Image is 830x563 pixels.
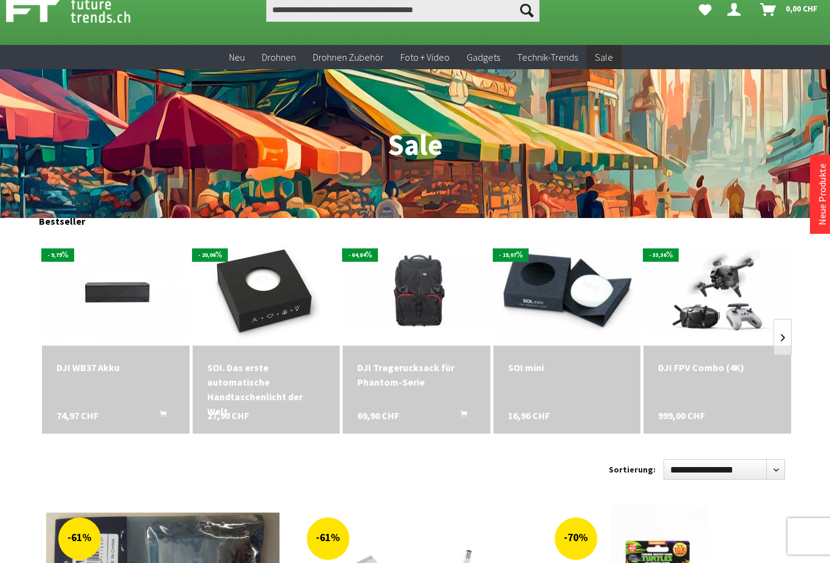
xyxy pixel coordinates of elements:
a: DJI Tragerucksack für Phantom-Serie 69,90 CHF In den Warenkorb [357,360,476,389]
a: SOI. Das erste automatische Handtaschenlicht der Welt. 27,90 CHF [207,360,326,418]
span: 27,90 CHF [207,408,249,423]
img: SOI mini [493,239,641,343]
a: Neu [221,45,253,70]
span: 999,00 CHF [658,408,705,423]
a: Sale [586,45,622,70]
div: DJI FPV Combo (4K) [658,360,777,375]
button: In den Warenkorb [145,408,174,424]
span: 69,90 CHF [357,408,399,423]
a: Foto + Video [392,45,458,70]
button: In den Warenkorb [445,408,475,424]
span: Drohnen Zubehör [313,51,383,63]
div: DJI Tragerucksack für Phantom-Serie [357,360,476,389]
span: Technik-Trends [517,51,578,63]
a: SOI mini 16,96 CHF [508,360,626,375]
img: SOI. Das erste automatische Handtaschenlicht der Welt. [193,236,339,346]
div: SOI. Das erste automatische Handtaschenlicht der Welt. [207,360,326,418]
img: DJI WB37 Akku [42,242,190,340]
div: SOI mini [508,360,626,375]
span: Sale [595,51,613,63]
h1: Sale [39,58,791,160]
a: DJI FPV Combo (4K) 999,00 CHF [658,360,777,375]
span: Drohnen [262,51,296,63]
span: 74,97 CHF [57,408,98,423]
img: DJI FPV Combo (4K) [643,249,791,332]
a: Gadgets [458,45,509,70]
img: DJI Tragerucksack für Phantom-Serie [343,253,490,327]
label: Sortierung: [609,460,656,479]
a: Technik-Trends [509,45,586,70]
a: DJI WB37 Akku 74,97 CHF In den Warenkorb [57,360,175,375]
a: Drohnen Zubehör [304,45,392,70]
div: DJI WB37 Akku [57,360,175,375]
a: Neue Produkte [816,163,828,225]
span: Neu [229,51,245,63]
span: 16,96 CHF [508,408,550,423]
div: -61% [58,517,101,560]
span: Gadgets [467,51,500,63]
div: -61% [307,517,349,560]
a: Drohnen [253,45,304,70]
div: -70% [555,517,597,560]
div: Bestseller [39,203,791,233]
span: Foto + Video [400,51,450,63]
